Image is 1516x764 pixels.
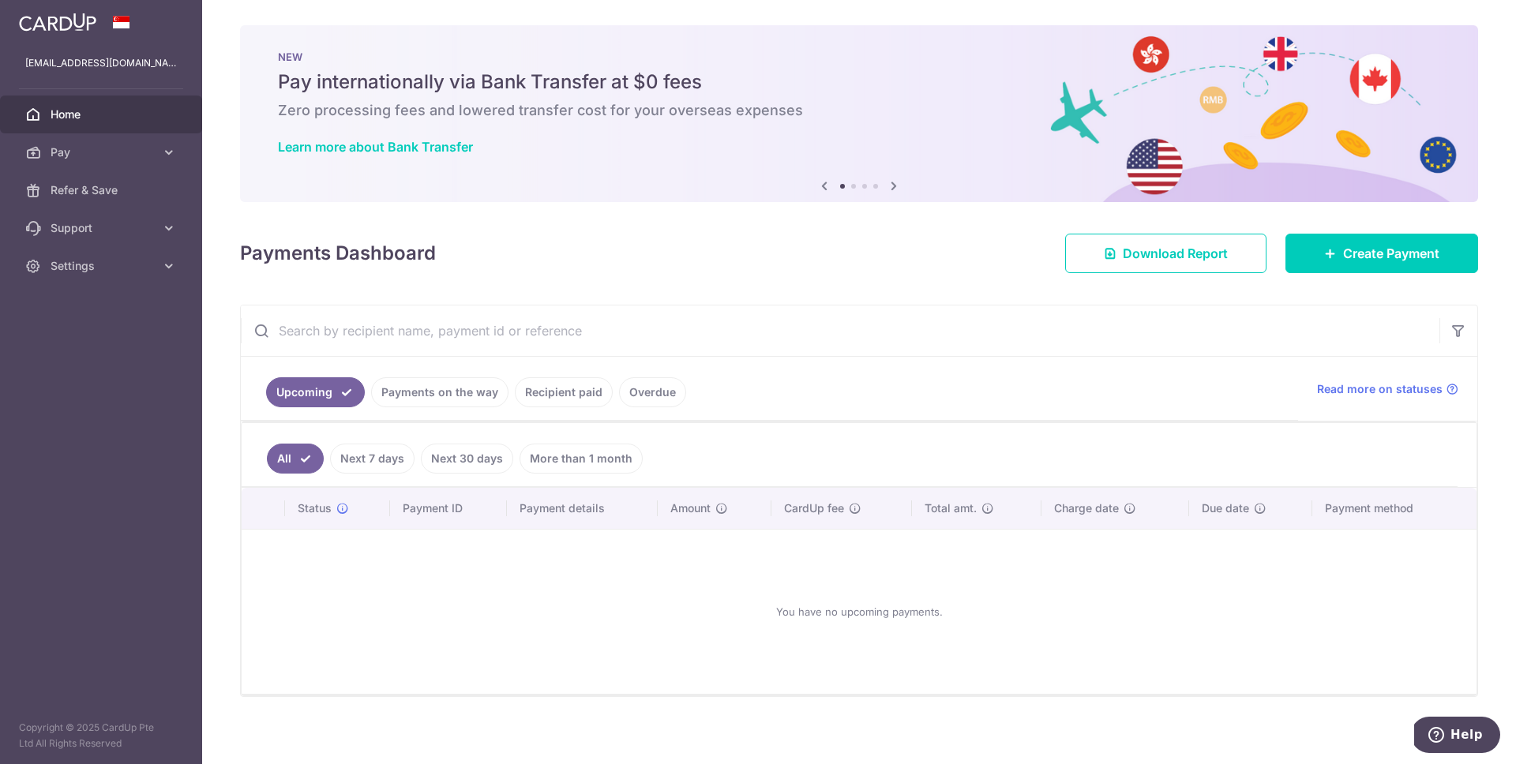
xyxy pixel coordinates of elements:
[51,182,155,198] span: Refer & Save
[1312,488,1477,529] th: Payment method
[51,258,155,274] span: Settings
[278,101,1440,120] h6: Zero processing fees and lowered transfer cost for your overseas expenses
[267,444,324,474] a: All
[330,444,415,474] a: Next 7 days
[1414,717,1500,756] iframe: Opens a widget where you can find more information
[241,305,1439,356] input: Search by recipient name, payment id or reference
[520,444,643,474] a: More than 1 month
[390,488,507,529] th: Payment ID
[278,51,1440,63] p: NEW
[371,377,508,407] a: Payments on the way
[240,239,436,268] h4: Payments Dashboard
[1343,244,1439,263] span: Create Payment
[925,500,977,516] span: Total amt.
[421,444,513,474] a: Next 30 days
[619,377,686,407] a: Overdue
[19,13,96,32] img: CardUp
[278,69,1440,95] h5: Pay internationally via Bank Transfer at $0 fees
[298,500,332,516] span: Status
[266,377,365,407] a: Upcoming
[515,377,613,407] a: Recipient paid
[1065,234,1266,273] a: Download Report
[1202,500,1249,516] span: Due date
[1054,500,1119,516] span: Charge date
[507,488,659,529] th: Payment details
[784,500,844,516] span: CardUp fee
[51,220,155,236] span: Support
[261,542,1458,681] div: You have no upcoming payments.
[1285,234,1478,273] a: Create Payment
[670,500,711,516] span: Amount
[240,25,1478,202] img: Bank transfer banner
[51,107,155,122] span: Home
[1317,381,1458,397] a: Read more on statuses
[278,139,473,155] a: Learn more about Bank Transfer
[25,55,177,71] p: [EMAIL_ADDRESS][DOMAIN_NAME]
[1123,244,1228,263] span: Download Report
[51,144,155,160] span: Pay
[1317,381,1443,397] span: Read more on statuses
